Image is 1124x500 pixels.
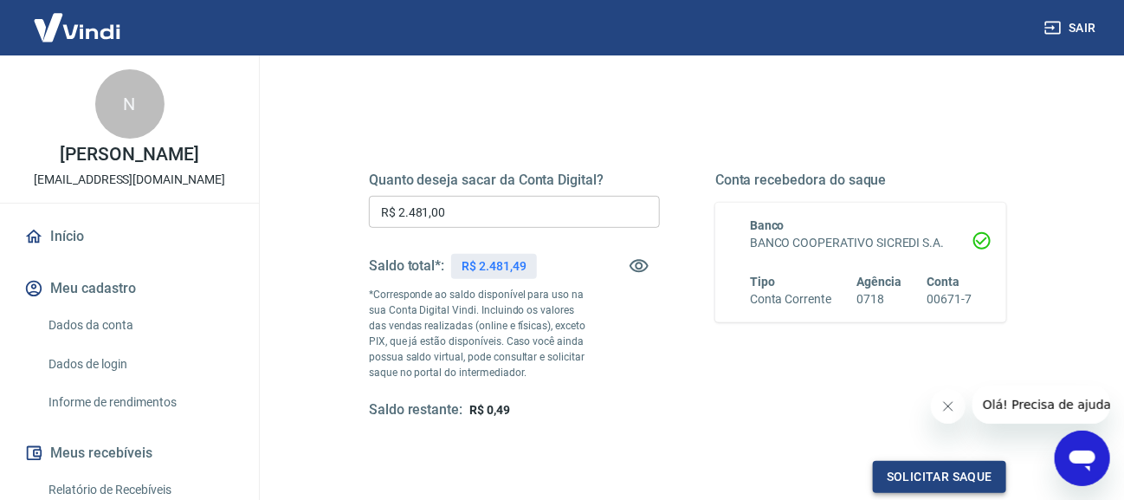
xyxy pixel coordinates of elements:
[21,434,238,472] button: Meus recebíveis
[927,275,959,289] span: Conta
[369,401,462,419] h5: Saldo restante:
[10,12,145,26] span: Olá! Precisa de ajuda?
[750,218,785,232] span: Banco
[42,308,238,343] a: Dados da conta
[21,269,238,308] button: Meu cadastro
[972,386,1110,424] iframe: Mensagem da empresa
[1055,431,1110,486] iframe: Botão para abrir a janela de mensagens
[750,234,972,252] h6: BANCO COOPERATIVO SICREDI S.A.
[369,172,660,189] h5: Quanto deseja sacar da Conta Digital?
[750,275,775,289] span: Tipo
[21,1,133,54] img: Vindi
[21,218,238,256] a: Início
[42,385,238,420] a: Informe de rendimentos
[857,290,902,308] h6: 0718
[469,403,510,417] span: R$ 0,49
[1041,12,1103,44] button: Sair
[462,257,526,276] p: R$ 2.481,49
[42,347,238,382] a: Dados de login
[369,287,587,380] p: *Corresponde ao saldo disponível para uso na sua Conta Digital Vindi. Incluindo os valores das ve...
[857,275,902,289] span: Agência
[60,146,198,164] p: [PERSON_NAME]
[369,257,444,275] h5: Saldo total*:
[931,389,966,424] iframe: Fechar mensagem
[927,290,972,308] h6: 00671-7
[34,171,225,189] p: [EMAIL_ADDRESS][DOMAIN_NAME]
[95,69,165,139] div: N
[750,290,831,308] h6: Conta Corrente
[715,172,1006,189] h5: Conta recebedora do saque
[873,461,1006,493] button: Solicitar saque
